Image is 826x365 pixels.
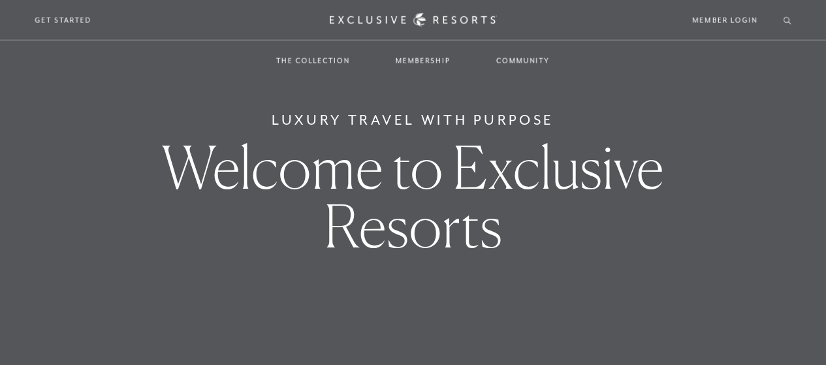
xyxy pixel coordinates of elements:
[383,42,464,80] a: Membership
[35,14,91,26] a: Get Started
[272,110,554,131] h6: Luxury Travel with Purpose
[144,138,682,255] h1: Welcome to Exclusive Resorts
[693,14,757,26] a: Member Login
[263,42,363,80] a: The Collection
[483,42,563,80] a: Community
